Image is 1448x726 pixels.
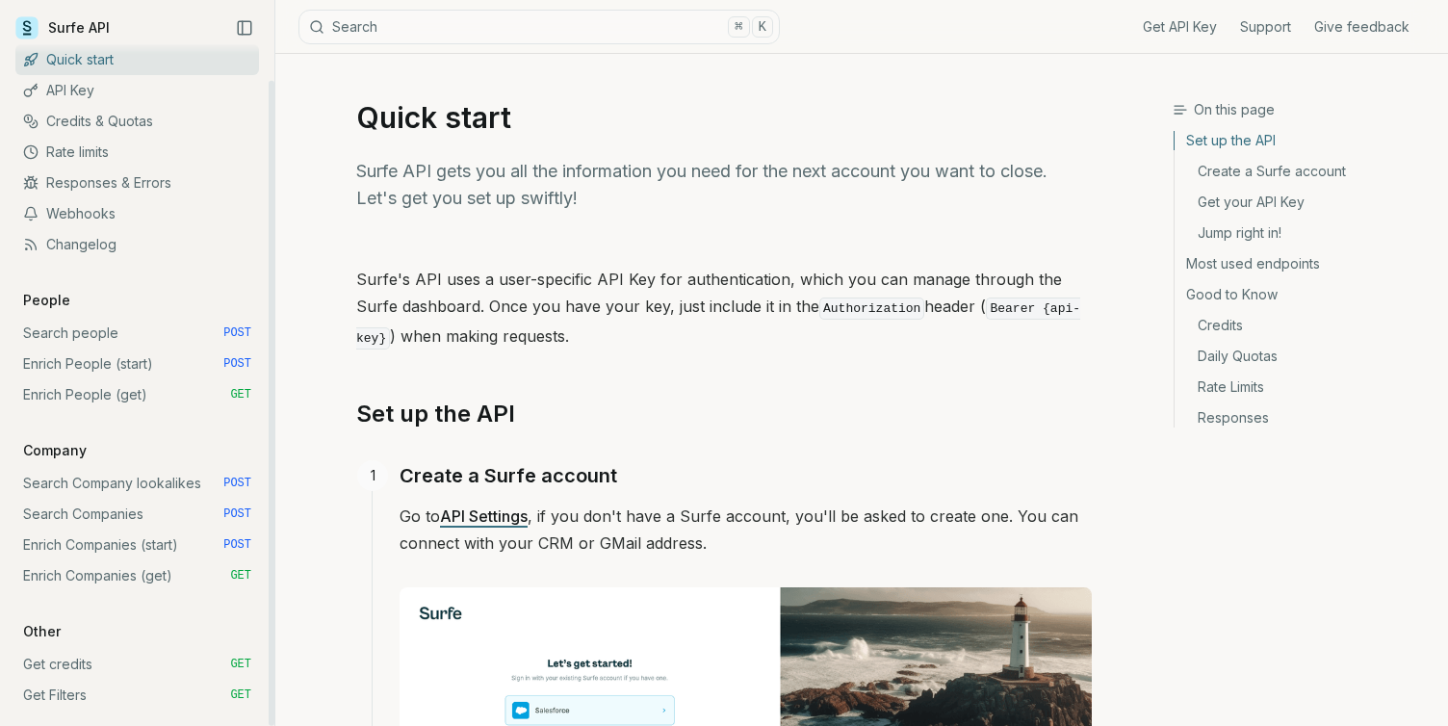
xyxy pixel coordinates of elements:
[1175,187,1433,218] a: Get your API Key
[1175,402,1433,428] a: Responses
[819,298,924,320] code: Authorization
[15,622,68,641] p: Other
[15,75,259,106] a: API Key
[1240,17,1291,37] a: Support
[15,468,259,499] a: Search Company lookalikes POST
[1175,131,1433,156] a: Set up the API
[223,506,251,522] span: POST
[1175,279,1433,310] a: Good to Know
[356,266,1092,352] p: Surfe's API uses a user-specific API Key for authentication, which you can manage through the Sur...
[752,16,773,38] kbd: K
[230,687,251,703] span: GET
[1175,310,1433,341] a: Credits
[230,657,251,672] span: GET
[1175,248,1433,279] a: Most used endpoints
[298,10,780,44] button: Search⌘K
[356,100,1092,135] h1: Quick start
[356,158,1092,212] p: Surfe API gets you all the information you need for the next account you want to close. Let's get...
[1175,341,1433,372] a: Daily Quotas
[1175,156,1433,187] a: Create a Surfe account
[15,137,259,168] a: Rate limits
[15,13,110,42] a: Surfe API
[400,460,617,491] a: Create a Surfe account
[15,44,259,75] a: Quick start
[15,379,259,410] a: Enrich People (get) GET
[15,168,259,198] a: Responses & Errors
[15,649,259,680] a: Get credits GET
[15,318,259,349] a: Search people POST
[728,16,749,38] kbd: ⌘
[15,560,259,591] a: Enrich Companies (get) GET
[440,506,528,526] a: API Settings
[1175,218,1433,248] a: Jump right in!
[230,387,251,402] span: GET
[15,441,94,460] p: Company
[15,106,259,137] a: Credits & Quotas
[223,537,251,553] span: POST
[15,198,259,229] a: Webhooks
[223,325,251,341] span: POST
[1314,17,1409,37] a: Give feedback
[15,499,259,530] a: Search Companies POST
[15,680,259,711] a: Get Filters GET
[223,356,251,372] span: POST
[1173,100,1433,119] h3: On this page
[1143,17,1217,37] a: Get API Key
[15,349,259,379] a: Enrich People (start) POST
[1175,372,1433,402] a: Rate Limits
[230,568,251,583] span: GET
[230,13,259,42] button: Collapse Sidebar
[400,503,1092,557] p: Go to , if you don't have a Surfe account, you'll be asked to create one. You can connect with yo...
[15,229,259,260] a: Changelog
[356,399,515,429] a: Set up the API
[15,530,259,560] a: Enrich Companies (start) POST
[15,291,78,310] p: People
[223,476,251,491] span: POST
